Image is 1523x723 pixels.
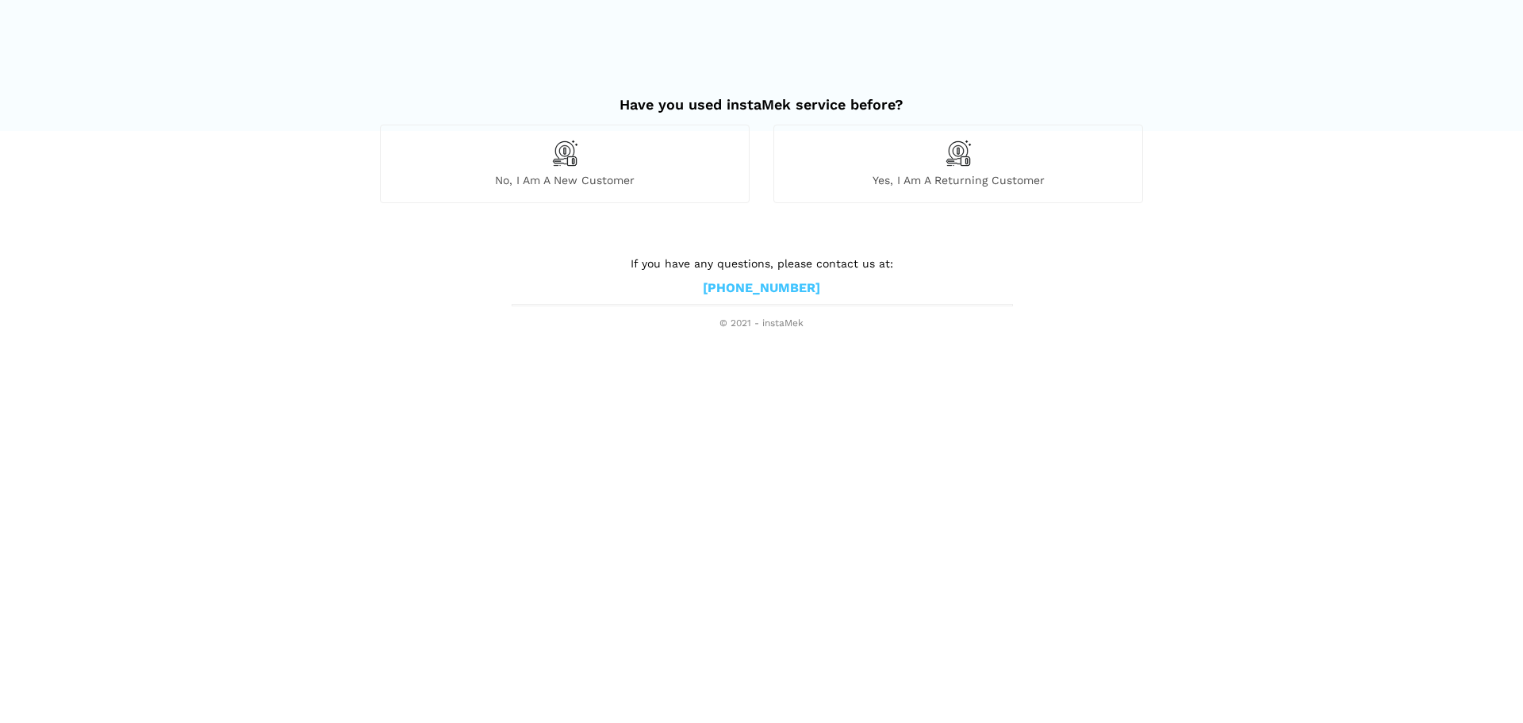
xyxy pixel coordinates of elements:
[381,173,749,187] span: No, I am a new customer
[380,80,1143,113] h2: Have you used instaMek service before?
[774,173,1142,187] span: Yes, I am a returning customer
[512,317,1011,330] span: © 2021 - instaMek
[512,255,1011,272] p: If you have any questions, please contact us at:
[703,280,820,297] a: [PHONE_NUMBER]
